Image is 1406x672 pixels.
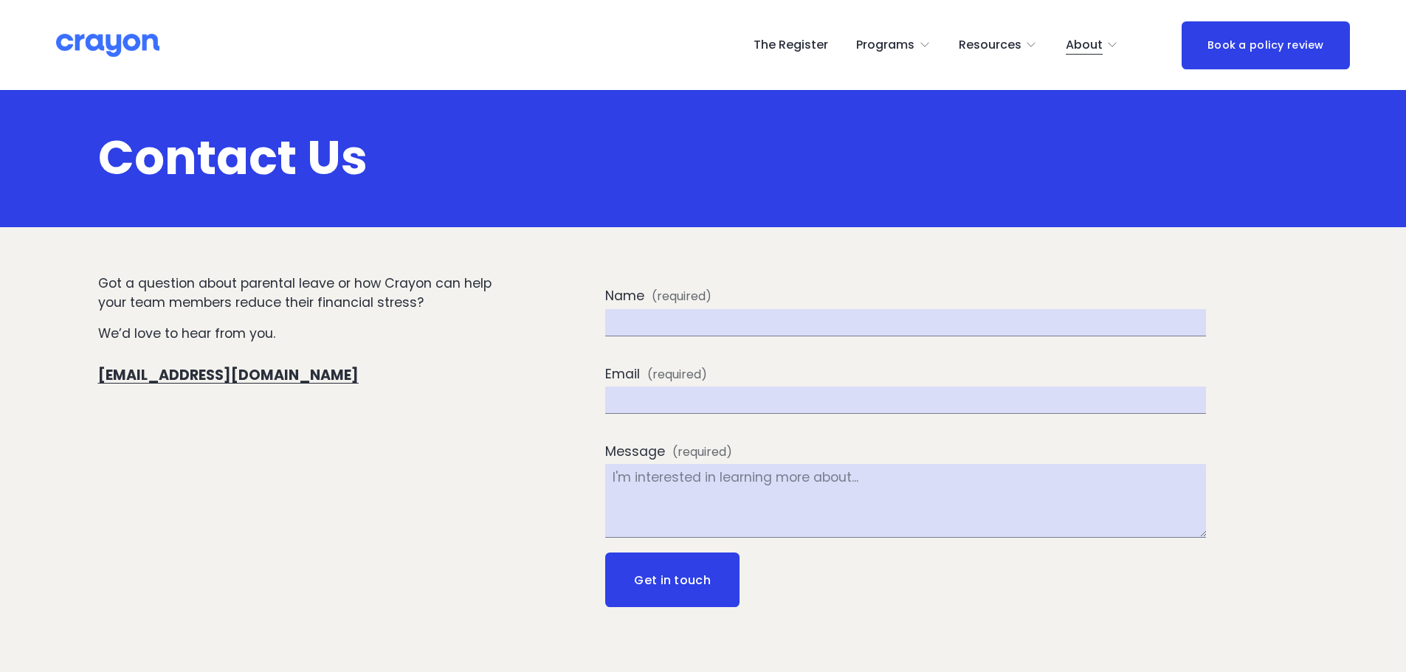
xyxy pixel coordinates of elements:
[98,365,359,385] a: [EMAIL_ADDRESS][DOMAIN_NAME]
[672,443,732,461] span: (required)
[98,274,496,313] p: Got a question about parental leave or how Crayon can help your team members reduce their financi...
[647,366,707,384] span: (required)
[1182,21,1350,69] a: Book a policy review
[56,32,159,58] img: Crayon
[605,553,739,607] button: Get in touch
[856,35,914,56] span: Programs
[959,33,1038,57] a: folder dropdown
[98,324,496,343] p: We’d love to hear from you.
[1066,33,1119,57] a: folder dropdown
[959,35,1021,56] span: Resources
[856,33,931,57] a: folder dropdown
[605,442,665,461] span: Message
[98,133,1309,183] h1: Contact Us
[605,286,644,305] span: Name
[605,364,640,384] span: Email
[652,288,711,305] span: (required)
[754,33,828,57] a: The Register
[1066,35,1103,56] span: About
